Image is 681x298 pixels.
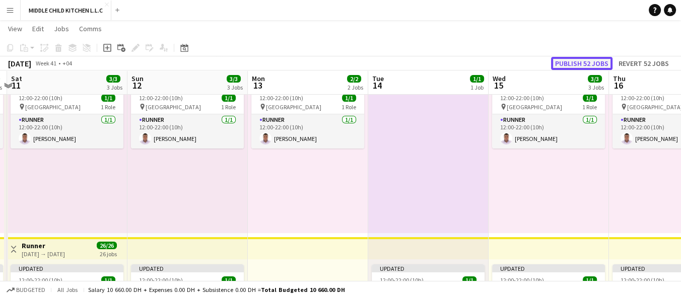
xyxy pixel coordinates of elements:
span: 12:00-22:00 (10h) [621,94,664,102]
span: [GEOGRAPHIC_DATA] [507,103,562,111]
span: Sun [131,74,144,83]
span: 13 [250,80,265,91]
app-job-card: Updated12:00-22:00 (10h)1/1 [GEOGRAPHIC_DATA]1 RoleRunner1/112:00-22:00 (10h)[PERSON_NAME] [492,82,605,148]
a: Comms [75,22,106,35]
span: 2/2 [347,75,361,83]
span: 3/3 [227,75,241,83]
span: Jobs [54,24,69,33]
div: 3 Jobs [588,84,604,91]
div: Updated [131,264,244,272]
div: 1 Job [470,84,484,91]
a: View [4,22,26,35]
span: Thu [613,74,626,83]
div: [DATE] [8,58,31,68]
span: 12:00-22:00 (10h) [259,94,303,102]
span: 15 [491,80,506,91]
div: 3 Jobs [227,84,243,91]
span: Comms [79,24,102,33]
div: Updated [372,264,485,272]
span: 12:00-22:00 (10h) [19,276,62,284]
span: View [8,24,22,33]
button: Budgeted [5,284,47,295]
span: 11 [10,80,22,91]
div: Salary 10 660.00 DH + Expenses 0.00 DH + Subsistence 0.00 DH = [88,286,345,293]
div: Updated [11,264,123,272]
div: [DATE] → [DATE] [22,250,65,258]
div: +04 [62,59,72,67]
span: 1/1 [222,276,236,284]
app-card-role: Runner1/112:00-22:00 (10h)[PERSON_NAME] [11,114,123,148]
app-card-role: Runner1/112:00-22:00 (10h)[PERSON_NAME] [251,114,364,148]
app-card-role: Runner1/112:00-22:00 (10h)[PERSON_NAME] [492,114,605,148]
div: 3 Jobs [107,84,122,91]
span: Edit [32,24,44,33]
div: 2 Jobs [348,84,363,91]
span: 1 Role [582,103,597,111]
span: [GEOGRAPHIC_DATA] [146,103,201,111]
span: 16 [611,80,626,91]
app-job-card: Updated12:00-22:00 (10h)1/1 [GEOGRAPHIC_DATA]1 RoleRunner1/112:00-22:00 (10h)[PERSON_NAME] [131,82,244,148]
span: 26/26 [97,242,117,249]
span: 1/1 [583,94,597,102]
span: 1/1 [583,276,597,284]
span: 14 [371,80,384,91]
span: 12 [130,80,144,91]
span: All jobs [55,286,80,293]
span: Tue [372,74,384,83]
button: MIDDLE CHILD KITCHEN L.L.C [21,1,111,20]
span: Mon [252,74,265,83]
app-card-role: Runner1/112:00-22:00 (10h)[PERSON_NAME] [131,114,244,148]
span: 12:00-22:00 (10h) [621,276,664,284]
span: 1/1 [101,94,115,102]
span: 3/3 [106,75,120,83]
span: 12:00-22:00 (10h) [19,94,62,102]
span: 12:00-22:00 (10h) [500,276,544,284]
a: Jobs [50,22,73,35]
span: Week 41 [33,59,58,67]
span: 1 Role [221,103,236,111]
span: 1/1 [470,75,484,83]
button: Publish 52 jobs [551,57,612,70]
span: 1/1 [101,276,115,284]
span: Budgeted [16,286,45,293]
span: 3/3 [588,75,602,83]
h3: Runner [22,241,65,250]
span: 1 Role [101,103,115,111]
app-job-card: Updated12:00-22:00 (10h)1/1 [GEOGRAPHIC_DATA]1 RoleRunner1/112:00-22:00 (10h)[PERSON_NAME] [11,82,123,148]
span: 12:00-22:00 (10h) [380,276,424,284]
div: 26 jobs [100,249,117,258]
span: [GEOGRAPHIC_DATA] [266,103,321,111]
a: Edit [28,22,48,35]
span: 12:00-22:00 (10h) [139,94,183,102]
span: Wed [493,74,506,83]
span: Total Budgeted 10 660.00 DH [261,286,345,293]
span: 1 Role [342,103,356,111]
button: Revert 52 jobs [615,57,673,70]
span: 1/1 [222,94,236,102]
span: 12:00-22:00 (10h) [500,94,544,102]
span: Sat [11,74,22,83]
span: 12:00-22:00 (10h) [139,276,183,284]
app-job-card: Updated12:00-22:00 (10h)1/1 [GEOGRAPHIC_DATA]1 RoleRunner1/112:00-22:00 (10h)[PERSON_NAME] [251,82,364,148]
div: Updated [492,264,605,272]
span: 1/1 [342,94,356,102]
span: [GEOGRAPHIC_DATA] [25,103,81,111]
span: 1/1 [462,276,476,284]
